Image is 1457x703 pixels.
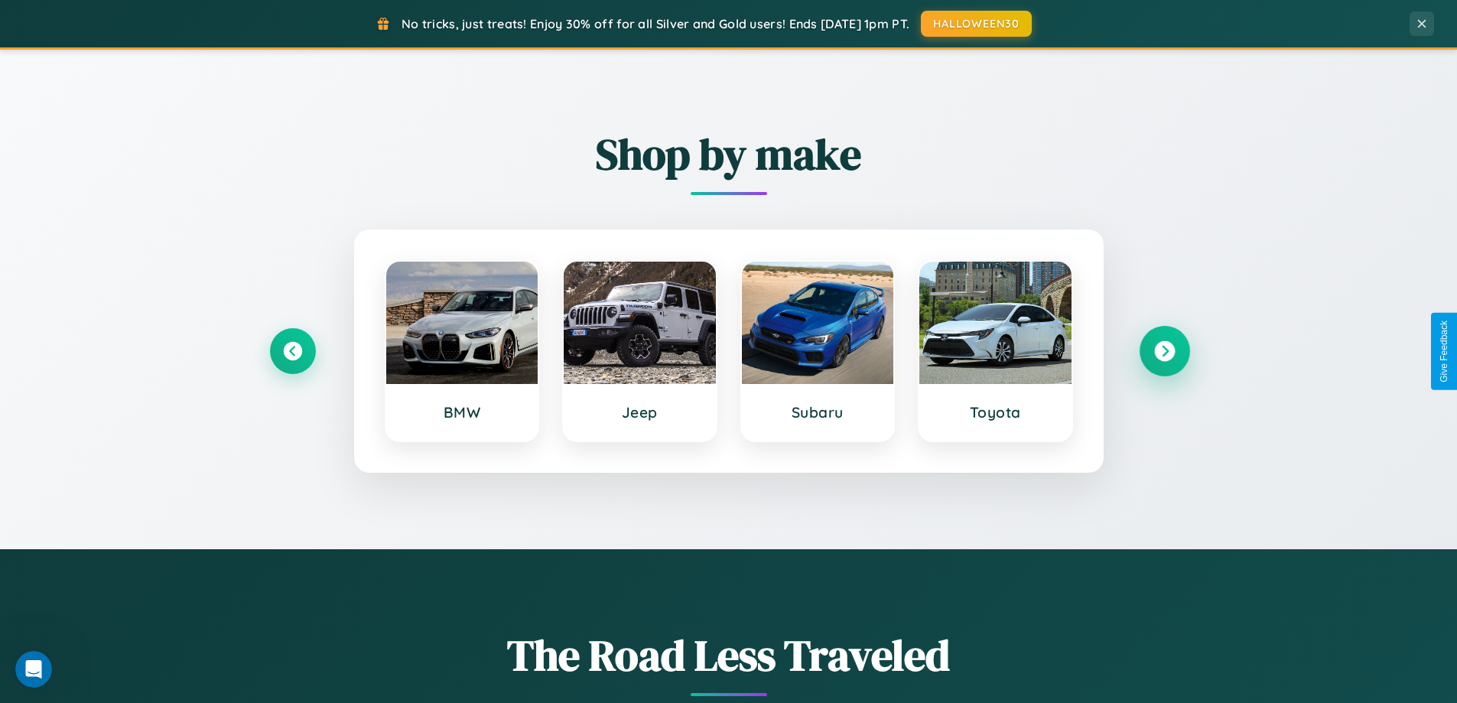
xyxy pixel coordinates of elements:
h3: Toyota [935,403,1056,421]
span: No tricks, just treats! Enjoy 30% off for all Silver and Gold users! Ends [DATE] 1pm PT. [402,16,909,31]
h1: The Road Less Traveled [270,626,1188,685]
h3: Subaru [757,403,879,421]
iframe: Intercom live chat [15,651,52,688]
button: HALLOWEEN30 [921,11,1032,37]
h3: BMW [402,403,523,421]
h2: Shop by make [270,125,1188,184]
h3: Jeep [579,403,701,421]
div: Give Feedback [1439,321,1449,382]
